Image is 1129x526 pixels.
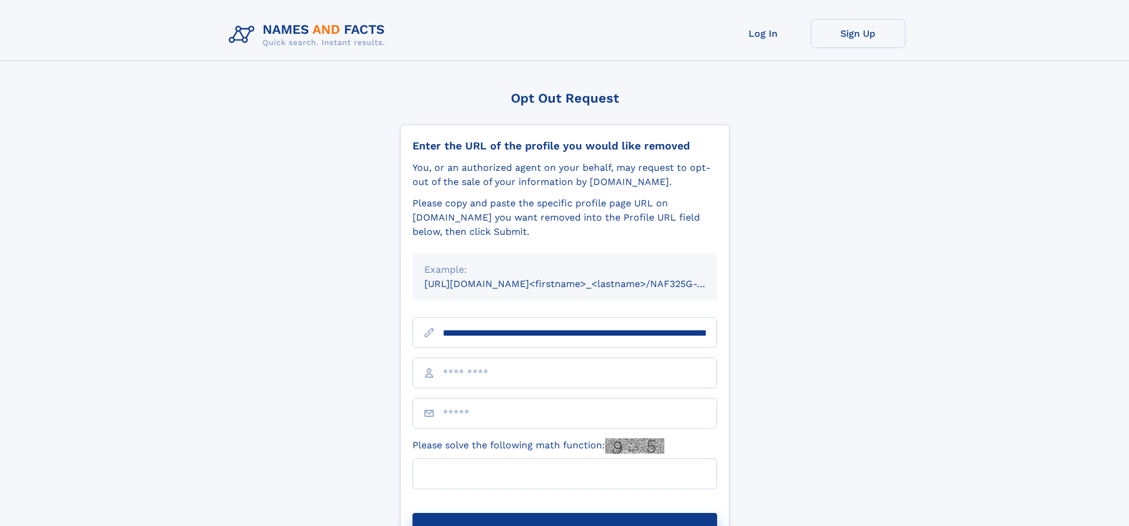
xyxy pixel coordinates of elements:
[412,196,717,239] div: Please copy and paste the specific profile page URL on [DOMAIN_NAME] you want removed into the Pr...
[412,139,717,152] div: Enter the URL of the profile you would like removed
[424,278,740,289] small: [URL][DOMAIN_NAME]<firstname>_<lastname>/NAF325G-xxxxxxxx
[716,19,811,48] a: Log In
[400,91,730,106] div: Opt Out Request
[412,161,717,189] div: You, or an authorized agent on your behalf, may request to opt-out of the sale of your informatio...
[424,263,705,277] div: Example:
[811,19,906,48] a: Sign Up
[412,438,664,454] label: Please solve the following math function:
[224,19,395,51] img: Logo Names and Facts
